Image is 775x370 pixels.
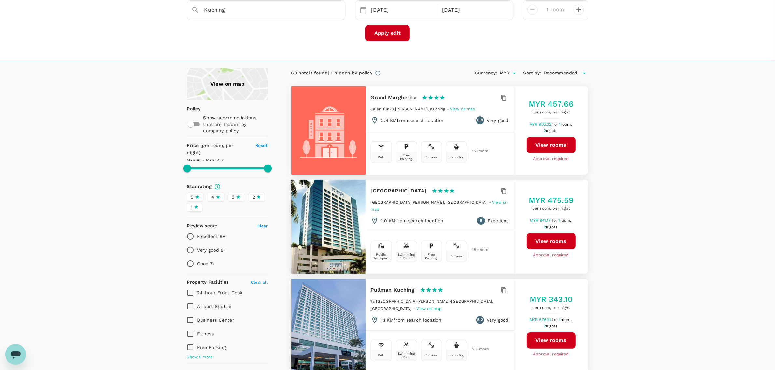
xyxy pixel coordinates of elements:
[203,114,267,134] p: Show accommodations that are hidden by company policy
[425,155,437,159] div: Fitness
[561,122,572,126] span: room,
[204,5,323,15] input: Search cities, hotels, work locations
[187,183,212,190] h6: Star rating
[425,353,437,357] div: Fitness
[560,317,572,322] span: room,
[197,260,215,267] p: Good 7+
[527,137,576,153] button: View rooms
[417,306,442,311] span: View on map
[529,109,574,116] span: per room, per night
[529,195,574,205] h5: MYR 475.59
[487,117,508,124] p: Very good
[546,225,558,229] span: nights
[417,306,442,311] a: View on map
[368,4,437,17] div: [DATE]
[523,70,541,77] h6: Sort by :
[529,99,574,109] h5: MYR 457.66
[489,200,492,205] span: -
[559,218,572,223] span: 1
[472,347,482,351] span: 25 + more
[397,253,415,260] div: Swimming Pool
[544,70,578,77] span: Recommended
[381,218,444,224] p: 1.0 KM from search location
[381,317,442,323] p: 1.1 KM from search location
[529,205,574,212] span: per room, per night
[197,233,226,240] p: Excellent 9+
[191,194,194,201] span: 5
[187,142,248,156] h6: Price (per room, per night)
[187,105,191,112] p: Policy
[214,183,221,190] svg: Star ratings are awarded to properties to represent the quality of services, facilities, and amen...
[422,253,440,260] div: Free Parking
[291,70,372,77] div: 63 hotels found | 1 hidden by policy
[378,155,385,159] div: Wifi
[530,218,552,223] span: MYR 941.17
[371,186,427,195] h6: [GEOGRAPHIC_DATA]
[533,252,569,258] span: Approval required
[381,117,445,124] p: 0.9 KM from search location
[340,9,342,11] button: Open
[187,222,217,230] h6: Review score
[552,317,559,322] span: for
[477,117,483,124] span: 8.8
[488,218,508,224] p: Excellent
[450,106,476,111] a: View on map
[450,107,476,111] span: View on map
[197,247,227,253] p: Very good 8+
[510,69,519,78] button: Open
[413,306,416,311] span: -
[439,4,508,17] div: [DATE]
[475,70,497,77] h6: Currency :
[397,352,415,359] div: Swimming Pool
[480,218,482,224] span: 9
[472,149,482,153] span: 15 + more
[533,156,569,162] span: Approval required
[559,317,573,322] span: 1
[187,68,268,100] a: View on map
[472,248,482,252] span: 18 + more
[372,253,390,260] div: Public Transport
[450,254,462,258] div: Fitness
[197,317,234,323] span: Business Center
[5,344,26,365] iframe: Button to launch messaging window
[553,122,559,126] span: for
[257,224,268,228] span: Clear
[371,107,445,111] span: Jalan Tunku [PERSON_NAME], Kuching
[487,317,508,323] p: Very good
[560,218,571,223] span: room,
[559,122,573,126] span: 1
[529,122,553,126] span: MYR 905.32
[527,233,576,249] button: View rooms
[530,305,573,311] span: per room, per night
[255,143,268,148] span: Reset
[251,280,268,284] span: Clear all
[187,158,223,162] span: MYR 43 - MYR 658
[543,5,568,15] input: Add rooms
[191,204,193,211] span: 1
[197,331,214,336] span: Fitness
[544,128,558,133] span: 2
[552,218,558,223] span: for
[197,290,242,295] span: 24-hour Front Desk
[530,294,573,305] h5: MYR 343.10
[533,351,569,358] span: Approval required
[197,304,231,309] span: Airport Shuttle
[232,194,235,201] span: 3
[477,317,483,323] span: 8.2
[371,285,415,295] h6: Pullman Kuching
[544,225,558,229] span: 2
[365,25,410,41] button: Apply edit
[544,324,558,328] span: 2
[574,5,584,15] button: decrease
[527,332,576,349] button: View rooms
[378,353,385,357] div: Wifi
[397,153,415,161] div: Free Parking
[546,324,558,328] span: nights
[187,354,213,361] span: Show 5 more
[371,200,487,205] span: [GEOGRAPHIC_DATA][PERSON_NAME], [GEOGRAPHIC_DATA]
[447,107,450,111] span: -
[212,194,215,201] span: 4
